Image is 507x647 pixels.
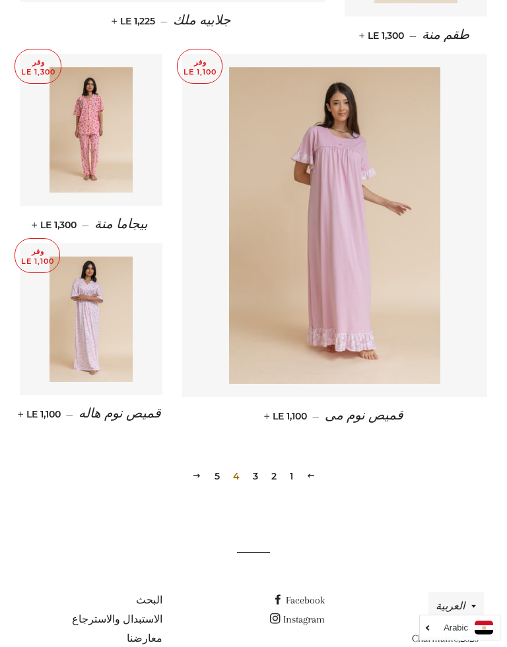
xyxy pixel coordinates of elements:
span: LE 1,100 [20,408,61,420]
span: جلابيه ملك [173,13,230,28]
span: طقم منة [422,28,469,42]
i: Arabic [444,623,468,632]
a: بيجاما منة — LE 1,300 [20,206,162,243]
span: 4 [228,466,245,486]
span: — [82,219,89,231]
span: LE 1,100 [267,410,307,422]
span: بيجاما منة [94,217,148,231]
a: جلابيه ملك — LE 1,225 [20,2,325,40]
a: قميص نوم مى — LE 1,100 [182,397,487,435]
a: طقم منة — LE 1,300 [345,16,487,54]
p: وفر LE 1,100 [15,239,59,272]
a: 3 [248,466,263,486]
a: 1 [285,466,298,486]
a: Arabic [426,621,493,634]
a: Facebook [273,594,325,606]
a: 2 [266,466,282,486]
a: 5 [209,466,225,486]
span: قميص نوم هاله [79,406,161,421]
span: قميص نوم مى [325,408,403,423]
span: LE 1,225 [114,15,155,27]
span: — [312,410,320,422]
a: الاستبدال والاسترجاع [72,613,162,625]
p: وفر LE 1,100 [178,49,222,83]
p: وفر LE 1,300 [15,49,61,83]
button: العربية [428,592,484,621]
span: — [160,15,168,27]
span: LE 1,300 [34,219,77,231]
a: معارضنا [127,632,162,644]
span: LE 1,300 [362,30,404,42]
a: البحث [136,594,162,606]
a: Instagram [270,613,325,625]
a: قميص نوم هاله — LE 1,100 [20,395,162,433]
span: — [66,408,73,420]
span: — [409,30,417,42]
